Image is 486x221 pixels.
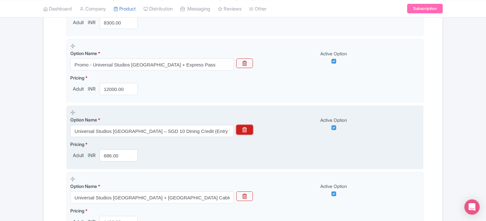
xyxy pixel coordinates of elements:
[87,86,97,93] span: INR
[87,152,97,159] span: INR
[70,51,97,56] span: Option Name
[464,199,480,215] div: Open Intercom Messenger
[70,117,97,122] span: Option Name
[70,86,87,93] span: Adult
[70,183,97,189] span: Option Name
[320,51,347,56] span: Active Option
[320,183,347,189] span: Active Option
[100,149,138,162] input: 0.00
[100,17,138,29] input: 0.00
[70,152,87,159] span: Adult
[70,208,84,213] span: Pricing
[100,83,138,95] input: 0.00
[70,125,234,137] input: Option Name
[320,117,347,123] span: Active Option
[70,19,87,26] span: Adult
[70,191,234,204] input: Option Name
[70,75,84,80] span: Pricing
[87,19,97,26] span: INR
[70,59,234,71] input: Option Name
[407,4,443,13] a: Subscription
[70,142,84,147] span: Pricing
